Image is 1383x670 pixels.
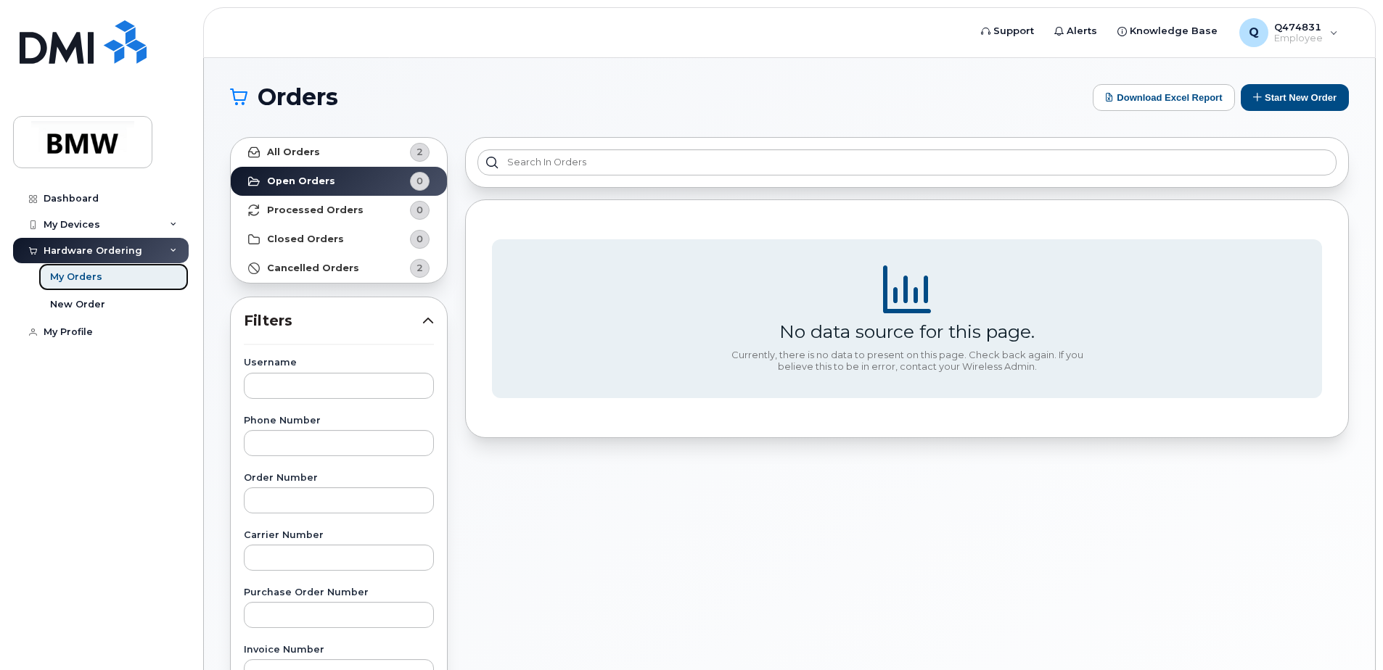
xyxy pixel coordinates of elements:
[244,473,434,483] label: Order Number
[244,358,434,368] label: Username
[231,225,447,254] a: Closed Orders0
[244,416,434,426] label: Phone Number
[416,232,423,246] span: 0
[726,350,1088,372] div: Currently, there is no data to present on this page. Check back again. If you believe this to be ...
[244,645,434,655] label: Invoice Number
[477,149,1337,175] input: Search in orders
[1241,84,1349,111] button: Start New Order
[267,175,335,187] strong: Open Orders
[267,233,344,245] strong: Closed Orders
[231,138,447,167] a: All Orders2
[416,203,423,217] span: 0
[231,167,447,196] a: Open Orders0
[779,320,1035,342] div: No data source for this page.
[1320,607,1372,659] iframe: Messenger Launcher
[1093,84,1235,111] button: Download Excel Report
[416,261,423,275] span: 2
[244,531,434,540] label: Carrier Number
[267,204,364,216] strong: Processed Orders
[258,86,338,108] span: Orders
[416,145,423,159] span: 2
[416,174,423,188] span: 0
[267,262,359,274] strong: Cancelled Orders
[231,196,447,225] a: Processed Orders0
[267,146,320,158] strong: All Orders
[244,588,434,597] label: Purchase Order Number
[244,310,422,331] span: Filters
[231,254,447,283] a: Cancelled Orders2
